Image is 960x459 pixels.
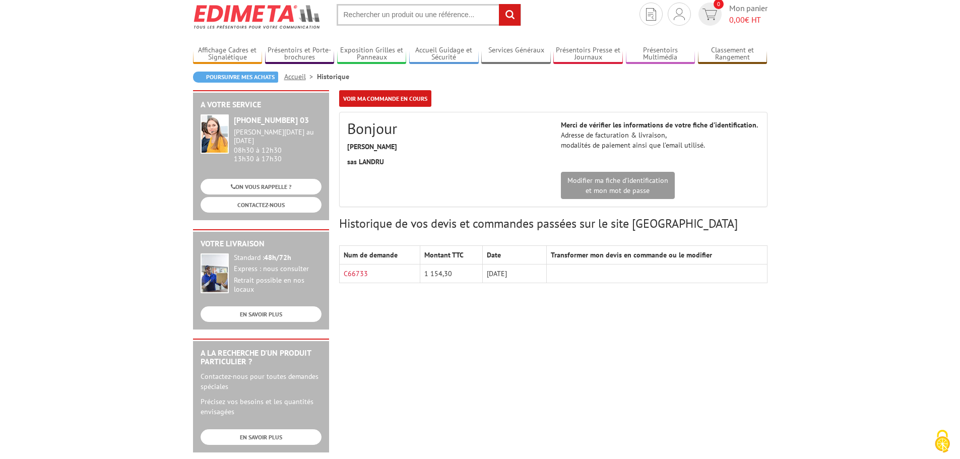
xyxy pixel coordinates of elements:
h3: Historique de vos devis et commandes passées sur le site [GEOGRAPHIC_DATA] [339,217,767,230]
th: Num de demande [339,246,420,265]
img: devis rapide [702,9,717,20]
h2: Bonjour [347,120,546,137]
a: Exposition Grilles et Panneaux [337,46,407,62]
div: Express : nous consulter [234,265,322,274]
div: 08h30 à 12h30 13h30 à 17h30 [234,128,322,163]
p: Contactez-nous pour toutes demandes spéciales [201,371,322,391]
a: EN SAVOIR PLUS [201,306,322,322]
h2: A la recherche d'un produit particulier ? [201,349,322,366]
a: Poursuivre mes achats [193,72,278,83]
a: Services Généraux [481,46,551,62]
button: Cookies (fenêtre modale) [925,425,960,459]
p: Adresse de facturation & livraison, modalités de paiement ainsi que l’email utilisé. [561,120,759,150]
div: Retrait possible en nos locaux [234,276,322,294]
img: devis rapide [646,8,656,21]
strong: Merci de vérifier les informations de votre fiche d’identification. [561,120,758,129]
a: Modifier ma fiche d'identificationet mon mot de passe [561,172,675,199]
a: Accueil [284,72,317,81]
a: devis rapide 0 Mon panier 0,00€ HT [696,3,767,26]
li: Historique [317,72,349,82]
strong: [PHONE_NUMBER] 03 [234,115,309,125]
div: Standard : [234,253,322,263]
a: Présentoirs et Porte-brochures [265,46,335,62]
strong: 48h/72h [264,253,291,262]
td: [DATE] [482,265,546,283]
span: Mon panier [729,3,767,26]
a: Affichage Cadres et Signalétique [193,46,263,62]
a: CONTACTEZ-NOUS [201,197,322,213]
h2: Votre livraison [201,239,322,248]
input: Rechercher un produit ou une référence... [337,4,521,26]
a: Voir ma commande en cours [339,90,431,107]
img: Cookies (fenêtre modale) [930,429,955,454]
p: Précisez vos besoins et les quantités envisagées [201,397,322,417]
th: Montant TTC [420,246,482,265]
th: Date [482,246,546,265]
a: Présentoirs Multimédia [626,46,695,62]
a: Présentoirs Presse et Journaux [553,46,623,62]
img: widget-livraison.jpg [201,253,229,293]
a: ON VOUS RAPPELLE ? [201,179,322,194]
td: 1 154,30 [420,265,482,283]
div: [PERSON_NAME][DATE] au [DATE] [234,128,322,145]
strong: sas LANDRU [347,157,384,166]
a: Accueil Guidage et Sécurité [409,46,479,62]
a: C66733 [344,269,368,278]
input: rechercher [499,4,521,26]
img: widget-service.jpg [201,114,229,154]
span: 0,00 [729,15,745,25]
img: devis rapide [674,8,685,20]
strong: [PERSON_NAME] [347,142,397,151]
a: EN SAVOIR PLUS [201,429,322,445]
a: Classement et Rangement [698,46,767,62]
th: Transformer mon devis en commande ou le modifier [547,246,767,265]
span: € HT [729,14,767,26]
h2: A votre service [201,100,322,109]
